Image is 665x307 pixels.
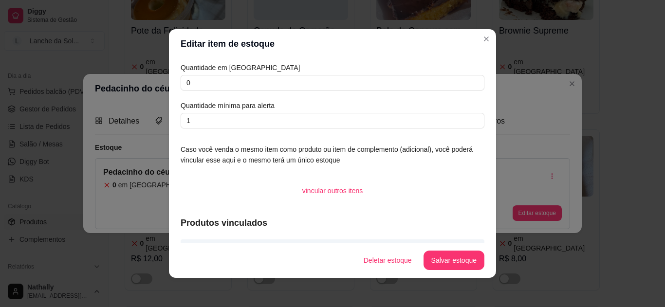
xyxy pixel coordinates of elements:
button: Deletar estoque [356,251,420,270]
header: Editar item de estoque [169,29,496,58]
article: Caso você venda o mesmo item como produto ou item de complemento (adicional), você poderá vincula... [181,144,484,165]
button: vincular outros itens [295,181,371,200]
button: Close [479,31,494,47]
article: Quantidade mínima para alerta [181,100,484,111]
article: Quantidade em [GEOGRAPHIC_DATA] [181,62,484,73]
article: Produtos vinculados [181,216,484,230]
button: Salvar estoque [424,251,484,270]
